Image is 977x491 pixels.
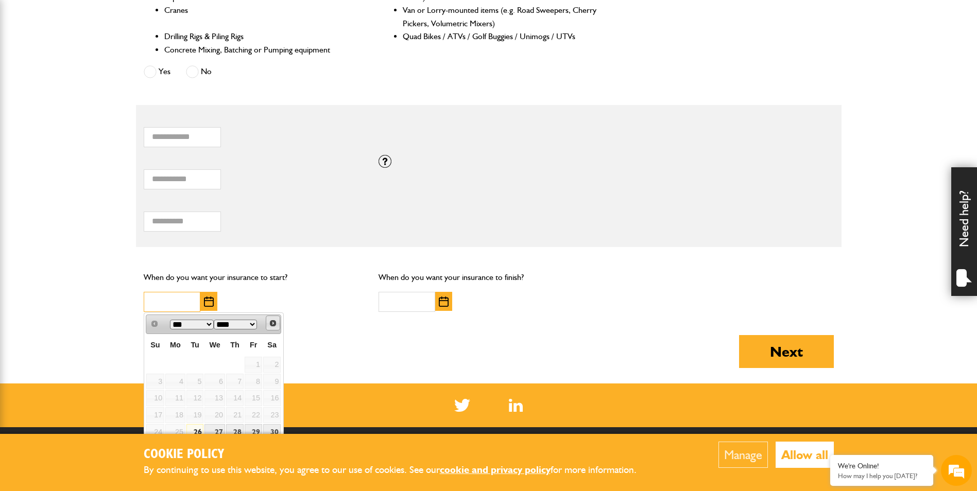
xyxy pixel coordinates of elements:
p: By continuing to use this website, you agree to our use of cookies. See our for more information. [144,462,654,478]
div: Minimize live chat window [169,5,194,30]
span: Monday [170,341,181,349]
a: 26 [186,424,204,440]
a: LinkedIn [509,399,523,412]
input: Enter your last name [13,95,188,118]
button: Next [739,335,834,368]
img: Twitter [454,399,470,412]
span: Thursday [230,341,239,349]
span: Sunday [150,341,160,349]
input: Enter your phone number [13,156,188,179]
span: Tuesday [191,341,199,349]
span: Friday [250,341,257,349]
div: We're Online! [838,462,925,470]
a: cookie and privacy policy [440,464,551,476]
p: How may I help you today? [838,472,925,480]
a: 28 [226,424,244,440]
li: Cranes [164,4,359,30]
img: Linked In [509,399,523,412]
textarea: Type your message and hit 'Enter' [13,186,188,308]
a: Next [266,315,281,330]
li: Concrete Mixing, Batching or Pumping equipment [164,43,359,57]
span: Wednesday [210,341,220,349]
div: Need help? [951,167,977,296]
img: d_20077148190_company_1631870298795_20077148190 [18,57,43,72]
div: Chat with us now [54,58,173,71]
button: Allow all [776,442,834,468]
h2: Cookie Policy [144,447,654,463]
li: Van or Lorry-mounted items (e.g. Road Sweepers, Cherry Pickers, Volumetric Mixers) [403,4,598,30]
li: Quad Bikes / ATVs / Golf Buggies / Unimogs / UTVs [403,30,598,43]
span: Next [269,319,277,327]
a: 29 [245,424,262,440]
span: Saturday [267,341,277,349]
em: Start Chat [140,317,187,331]
a: 30 [263,424,281,440]
img: Choose date [204,296,214,307]
input: Enter your email address [13,126,188,148]
label: No [186,65,212,78]
a: 27 [204,424,225,440]
p: When do you want your insurance to start? [144,271,364,284]
p: When do you want your insurance to finish? [379,271,598,284]
label: Yes [144,65,170,78]
button: Manage [718,442,768,468]
img: Choose date [439,296,449,307]
li: Drilling Rigs & Piling Rigs [164,30,359,43]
